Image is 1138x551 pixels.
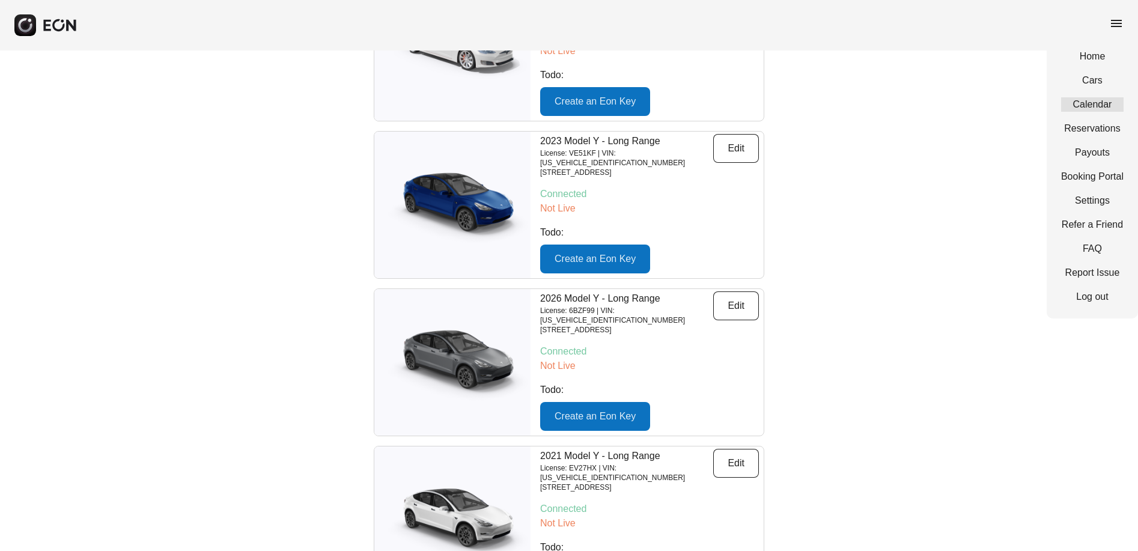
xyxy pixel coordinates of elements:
p: Connected [540,502,759,516]
button: Create an Eon Key [540,402,650,431]
button: Edit [713,449,759,478]
a: Report Issue [1061,266,1124,280]
p: License: 6BZF99 | VIN: [US_VEHICLE_IDENTIFICATION_NUMBER] [540,306,713,325]
p: Todo: [540,383,759,397]
p: Todo: [540,68,759,82]
p: 2026 Model Y - Long Range [540,291,713,306]
a: Settings [1061,193,1124,208]
p: Not Live [540,359,759,373]
p: Not Live [540,44,759,58]
a: Payouts [1061,145,1124,160]
a: Log out [1061,290,1124,304]
p: [STREET_ADDRESS] [540,325,713,335]
button: Create an Eon Key [540,87,650,116]
a: Calendar [1061,97,1124,112]
button: Create an Eon Key [540,245,650,273]
a: Cars [1061,73,1124,88]
p: License: EV27HX | VIN: [US_VEHICLE_IDENTIFICATION_NUMBER] [540,463,713,483]
button: Edit [713,291,759,320]
p: Connected [540,187,759,201]
p: Todo: [540,225,759,240]
a: FAQ [1061,242,1124,256]
a: Refer a Friend [1061,218,1124,232]
img: car [374,166,531,244]
p: Not Live [540,516,759,531]
p: [STREET_ADDRESS] [540,483,713,492]
img: car [374,323,531,401]
p: Not Live [540,201,759,216]
a: Reservations [1061,121,1124,136]
p: License: VE51KF | VIN: [US_VEHICLE_IDENTIFICATION_NUMBER] [540,148,713,168]
span: menu [1109,16,1124,31]
p: [STREET_ADDRESS] [540,168,713,177]
button: Edit [713,134,759,163]
a: Home [1061,49,1124,64]
p: 2023 Model Y - Long Range [540,134,713,148]
p: 2021 Model Y - Long Range [540,449,713,463]
a: Booking Portal [1061,169,1124,184]
p: Connected [540,344,759,359]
